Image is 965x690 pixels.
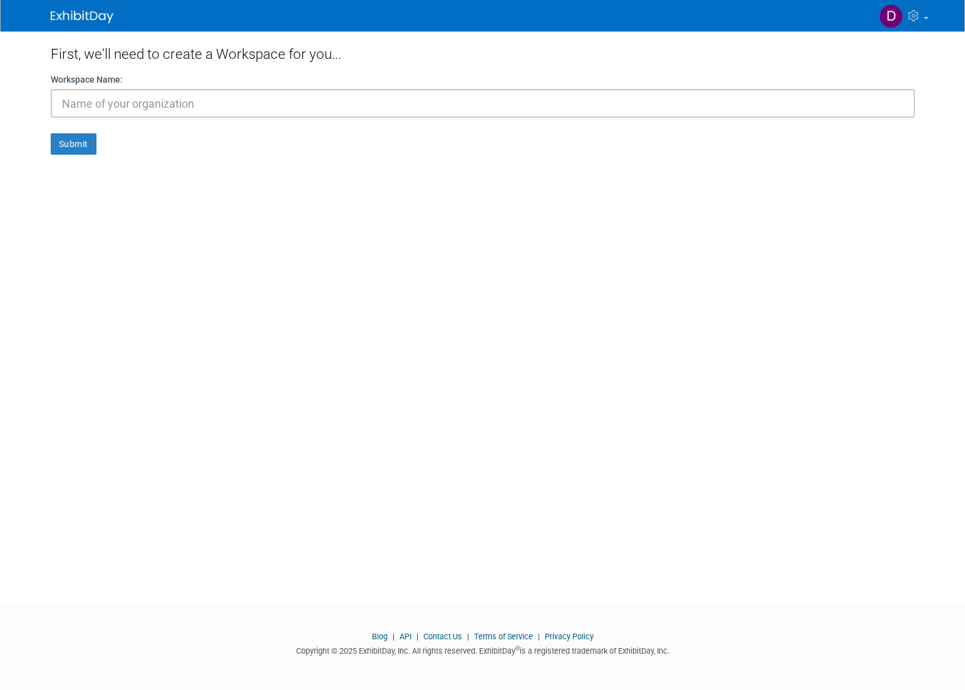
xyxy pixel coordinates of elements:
img: Donna Kosiek [879,4,903,28]
span: | [535,632,543,641]
a: API [400,632,411,641]
label: Workspace Name: [51,73,123,86]
div: First, we'll need to create a Workspace for you... [51,31,915,73]
input: Name of your organization [51,89,915,118]
button: Submit [51,133,96,155]
a: Blog [372,632,388,641]
a: Terms of Service [474,632,533,641]
span: | [413,632,421,641]
sup: ® [515,645,520,652]
img: ExhibitDay [51,11,113,23]
a: Contact Us [423,632,462,641]
a: Privacy Policy [545,632,594,641]
span: | [390,632,398,641]
span: | [464,632,472,641]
